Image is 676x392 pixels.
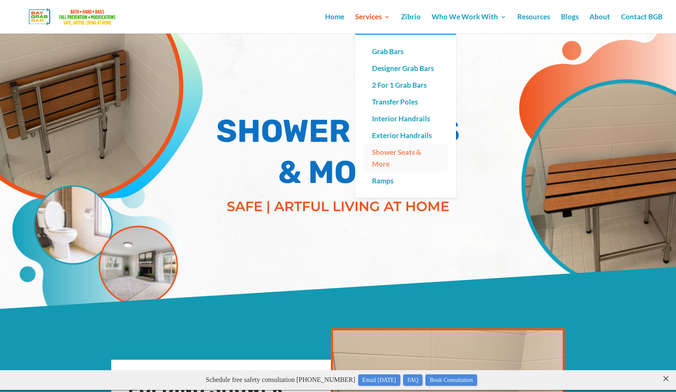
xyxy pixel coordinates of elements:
span: Shower seats & more [216,112,460,191]
p: SAFE | ARTFUL LIVING AT HOME [212,196,464,217]
a: Grab Bars [364,43,448,60]
a: Zibrio [401,14,421,34]
a: About [590,14,610,34]
a: Book Consultation [425,4,477,16]
close: × [662,2,670,10]
a: Exterior Handrails [364,127,448,144]
a: Email [DATE] [358,4,400,16]
a: Blogs [561,14,579,34]
a: Services [355,14,390,34]
a: Interior Handrails [364,110,448,127]
img: Bay Grab Bar [14,6,132,28]
a: Shower Seats & More [364,144,448,172]
a: FAQ [403,4,422,16]
a: Contact BGB [621,14,663,34]
a: Home [325,14,344,34]
a: 2 For 1 Grab Bars [364,77,448,94]
a: Designer Grab Bars [364,60,448,77]
a: Who We Work With [432,14,506,34]
a: Resources [517,14,550,34]
p: Schedule free safety consultation [PHONE_NUMBER] [20,3,663,16]
a: Ramps [364,172,448,189]
a: Transfer Poles [364,94,448,110]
